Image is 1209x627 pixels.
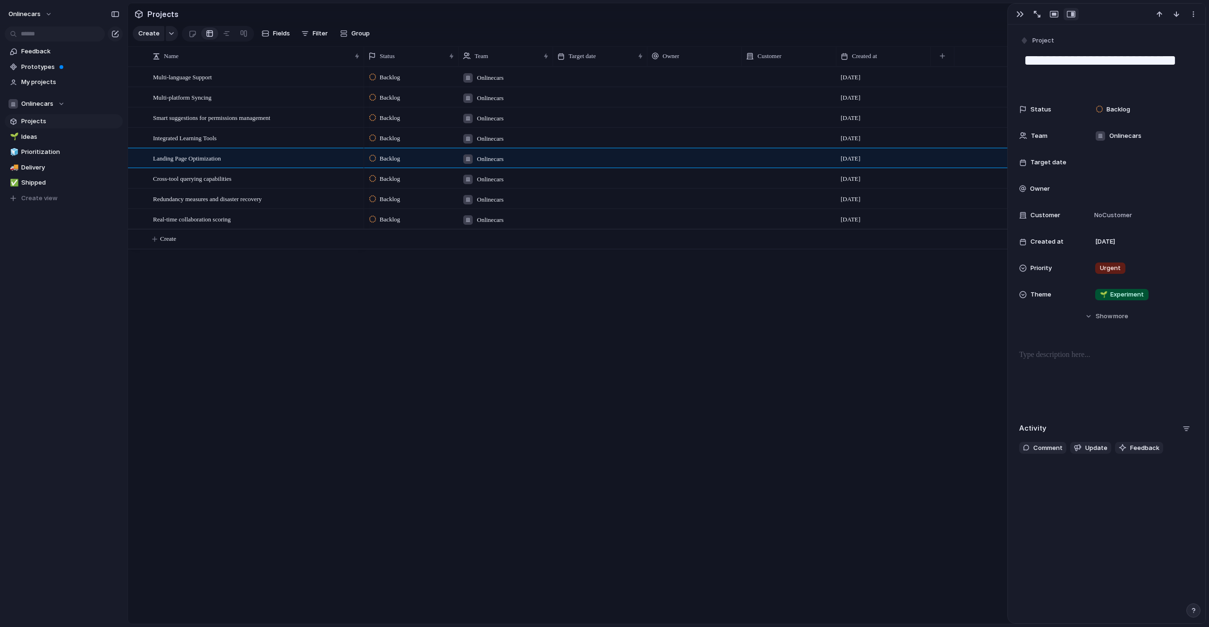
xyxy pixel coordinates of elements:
[9,178,18,187] button: ✅
[477,175,503,184] span: Onlinecars
[1019,308,1194,325] button: Showmore
[9,132,18,142] button: 🌱
[852,51,877,61] span: Created at
[380,51,395,61] span: Status
[1085,443,1107,453] span: Update
[380,93,400,102] span: Backlog
[569,51,596,61] span: Target date
[153,173,231,184] span: Cross-tool querying capabilities
[5,44,123,59] a: Feedback
[841,113,860,123] span: [DATE]
[5,75,123,89] a: My projects
[273,29,290,38] span: Fields
[477,195,503,204] span: Onlinecars
[335,26,375,41] button: Group
[758,51,782,61] span: Customer
[153,132,217,143] span: Integrated Learning Tools
[380,174,400,184] span: Backlog
[1115,442,1163,454] button: Feedback
[841,154,860,163] span: [DATE]
[475,51,488,61] span: Team
[298,26,332,41] button: Filter
[1070,442,1111,454] button: Update
[5,97,123,111] button: Onlinecars
[477,134,503,144] span: Onlinecars
[841,134,860,143] span: [DATE]
[21,163,119,172] span: Delivery
[1096,312,1113,321] span: Show
[841,174,860,184] span: [DATE]
[1100,290,1107,298] span: 🌱
[21,194,58,203] span: Create view
[1032,36,1054,45] span: Project
[1130,443,1159,453] span: Feedback
[1031,131,1047,141] span: Team
[5,60,123,74] a: Prototypes
[21,132,119,142] span: Ideas
[1100,263,1121,273] span: Urgent
[477,93,503,103] span: Onlinecars
[258,26,294,41] button: Fields
[153,153,221,163] span: Landing Page Optimization
[138,29,160,38] span: Create
[477,154,503,164] span: Onlinecars
[21,117,119,126] span: Projects
[841,195,860,204] span: [DATE]
[1030,290,1051,299] span: Theme
[380,215,400,224] span: Backlog
[10,131,17,142] div: 🌱
[1095,237,1115,246] span: [DATE]
[21,77,119,87] span: My projects
[1030,105,1051,114] span: Status
[9,9,41,19] span: Onlinecars
[841,73,860,82] span: [DATE]
[153,92,212,102] span: Multi-platform Syncing
[10,178,17,188] div: ✅
[313,29,328,38] span: Filter
[1113,312,1128,321] span: more
[380,134,400,143] span: Backlog
[21,99,53,109] span: Onlinecars
[380,113,400,123] span: Backlog
[153,112,270,123] span: Smart suggestions for permissions management
[153,193,262,204] span: Redundancy measures and disaster recovery
[21,47,119,56] span: Feedback
[351,29,370,38] span: Group
[477,73,503,83] span: Onlinecars
[1030,184,1050,194] span: Owner
[133,26,164,41] button: Create
[5,191,123,205] button: Create view
[1030,237,1064,246] span: Created at
[380,154,400,163] span: Backlog
[153,71,212,82] span: Multi-language Support
[1019,423,1047,434] h2: Activity
[21,62,119,72] span: Prototypes
[1018,34,1057,48] button: Project
[164,51,179,61] span: Name
[1030,158,1066,167] span: Target date
[5,176,123,190] a: ✅Shipped
[1107,105,1130,114] span: Backlog
[380,73,400,82] span: Backlog
[1033,443,1063,453] span: Comment
[663,51,679,61] span: Owner
[21,147,119,157] span: Prioritization
[4,7,57,22] button: Onlinecars
[477,215,503,225] span: Onlinecars
[10,147,17,158] div: 🧊
[841,93,860,102] span: [DATE]
[1091,211,1132,220] span: No Customer
[153,213,231,224] span: Real-time collaboration scoring
[145,6,180,23] span: Projects
[1030,211,1060,220] span: Customer
[841,215,860,224] span: [DATE]
[10,162,17,173] div: 🚚
[5,145,123,159] a: 🧊Prioritization
[5,161,123,175] a: 🚚Delivery
[9,147,18,157] button: 🧊
[5,130,123,144] a: 🌱Ideas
